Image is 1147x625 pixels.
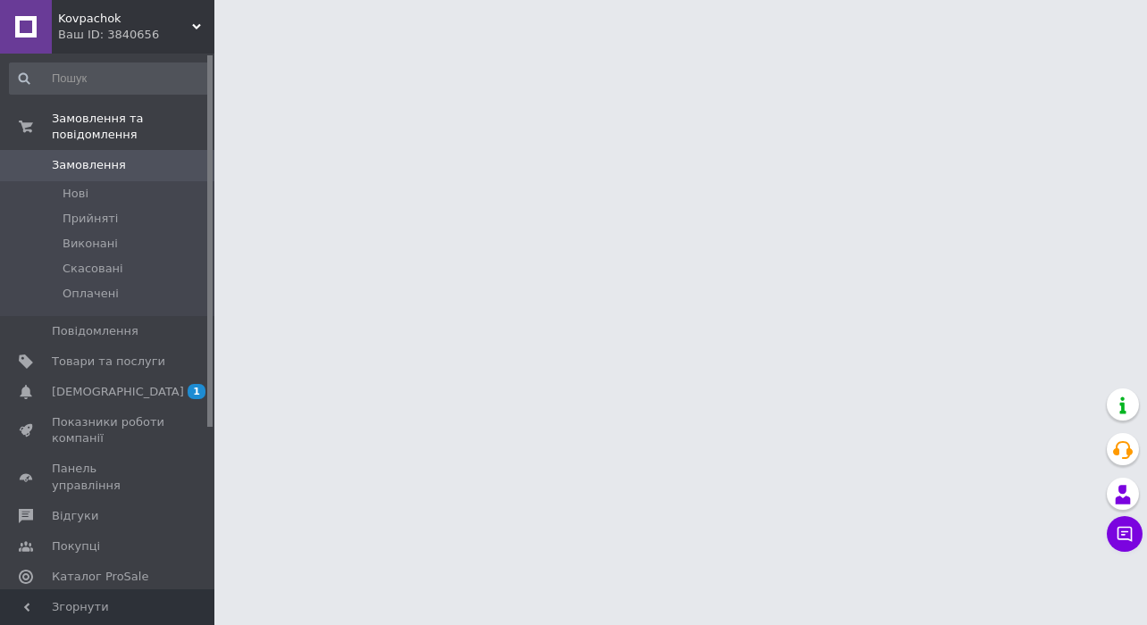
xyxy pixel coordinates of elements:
span: Повідомлення [52,323,138,339]
span: Панель управління [52,461,165,493]
span: Виконані [63,236,118,252]
span: Оплачені [63,286,119,302]
span: Скасовані [63,261,123,277]
span: Товари та послуги [52,354,165,370]
span: [DEMOGRAPHIC_DATA] [52,384,184,400]
span: Kovpachok [58,11,192,27]
span: 1 [188,384,205,399]
button: Чат з покупцем [1107,516,1143,552]
span: Замовлення та повідомлення [52,111,214,143]
input: Пошук [9,62,211,95]
div: Ваш ID: 3840656 [58,27,214,43]
span: Замовлення [52,157,126,173]
span: Прийняті [63,211,118,227]
span: Показники роботи компанії [52,414,165,446]
span: Нові [63,186,88,202]
span: Відгуки [52,508,98,524]
span: Покупці [52,538,100,554]
span: Каталог ProSale [52,569,148,585]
